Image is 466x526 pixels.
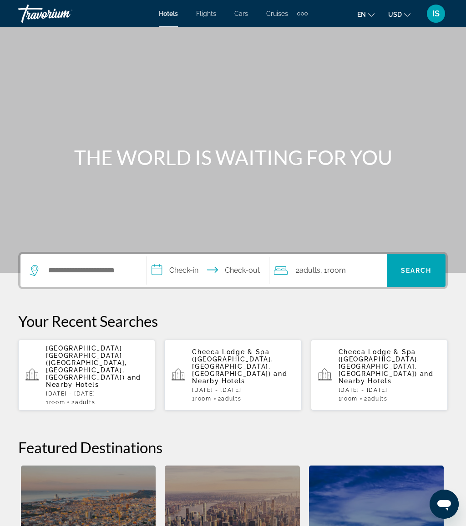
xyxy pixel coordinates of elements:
span: Adults [368,396,388,402]
a: Travorium [18,2,109,25]
span: Room [195,396,212,402]
span: Room [49,399,66,406]
button: User Menu [424,4,448,23]
span: Adults [299,266,320,275]
button: Extra navigation items [297,6,308,21]
h2: Featured Destinations [18,438,448,456]
span: en [357,11,366,18]
button: Travelers: 2 adults, 0 children [269,254,387,287]
div: Search widget [20,254,446,287]
span: and Nearby Hotels [192,370,287,385]
h1: THE WORLD IS WAITING FOR YOU [62,145,404,169]
p: [DATE] - [DATE] [46,391,148,397]
span: Cheeca Lodge & Spa ([GEOGRAPHIC_DATA], [GEOGRAPHIC_DATA], [GEOGRAPHIC_DATA]) [339,348,420,377]
span: Adults [221,396,241,402]
span: Search [401,267,432,274]
span: 2 [296,264,320,277]
a: Flights [196,10,216,17]
span: and Nearby Hotels [46,374,141,388]
p: [DATE] - [DATE] [192,387,294,393]
span: 1 [46,399,65,406]
span: Room [327,266,346,275]
span: [GEOGRAPHIC_DATA] [GEOGRAPHIC_DATA] ([GEOGRAPHIC_DATA], [GEOGRAPHIC_DATA], [GEOGRAPHIC_DATA]) [46,345,127,381]
a: Cars [234,10,248,17]
span: Cheeca Lodge & Spa ([GEOGRAPHIC_DATA], [GEOGRAPHIC_DATA], [GEOGRAPHIC_DATA]) [192,348,273,377]
span: 2 [71,399,95,406]
button: [GEOGRAPHIC_DATA] [GEOGRAPHIC_DATA] ([GEOGRAPHIC_DATA], [GEOGRAPHIC_DATA], [GEOGRAPHIC_DATA]) and... [18,339,155,411]
button: Cheeca Lodge & Spa ([GEOGRAPHIC_DATA], [GEOGRAPHIC_DATA], [GEOGRAPHIC_DATA]) and Nearby Hotels[DA... [164,339,301,411]
button: Change currency [388,8,410,21]
span: USD [388,11,402,18]
span: Adults [75,399,95,406]
span: 1 [192,396,211,402]
button: Cheeca Lodge & Spa ([GEOGRAPHIC_DATA], [GEOGRAPHIC_DATA], [GEOGRAPHIC_DATA]) and Nearby Hotels[DA... [311,339,448,411]
span: 1 [339,396,358,402]
p: [DATE] - [DATE] [339,387,441,393]
button: Check in and out dates [147,254,269,287]
span: and Nearby Hotels [339,370,434,385]
iframe: Botón para iniciar la ventana de mensajería [430,490,459,519]
span: , 1 [320,264,346,277]
a: Hotels [159,10,178,17]
button: Search [387,254,446,287]
span: 2 [364,396,388,402]
span: IS [432,9,440,18]
span: Room [341,396,358,402]
a: Cruises [266,10,288,17]
p: Your Recent Searches [18,312,448,330]
button: Change language [357,8,375,21]
span: 2 [218,396,242,402]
